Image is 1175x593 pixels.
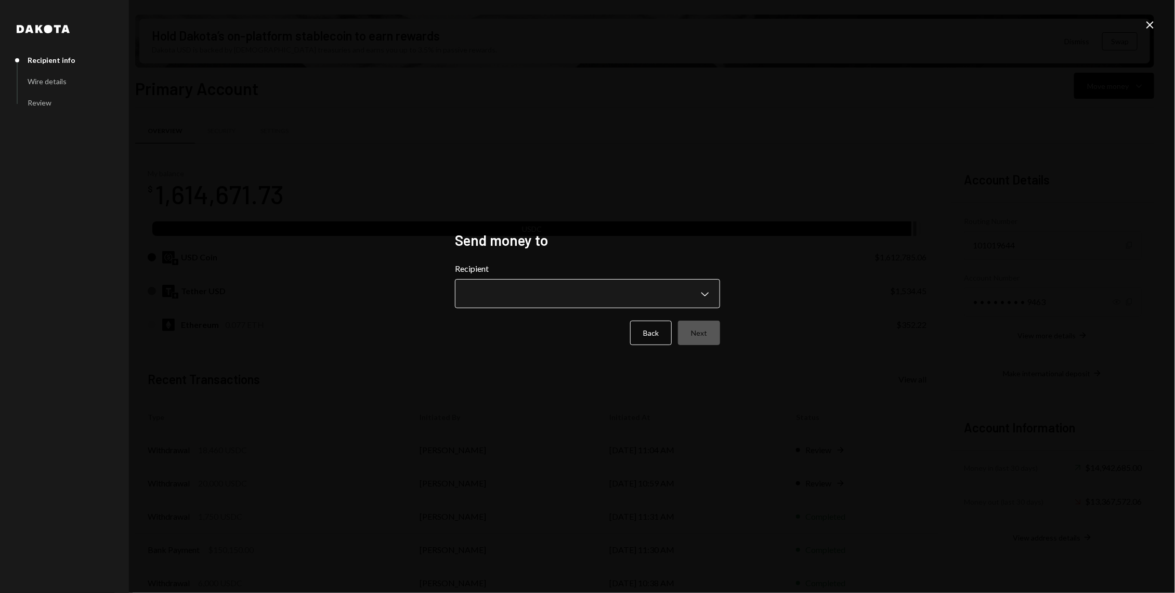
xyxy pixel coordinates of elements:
[28,56,75,64] div: Recipient info
[455,262,720,275] label: Recipient
[455,279,720,308] button: Recipient
[455,230,720,251] h2: Send money to
[28,77,67,86] div: Wire details
[630,321,672,345] button: Back
[28,98,51,107] div: Review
